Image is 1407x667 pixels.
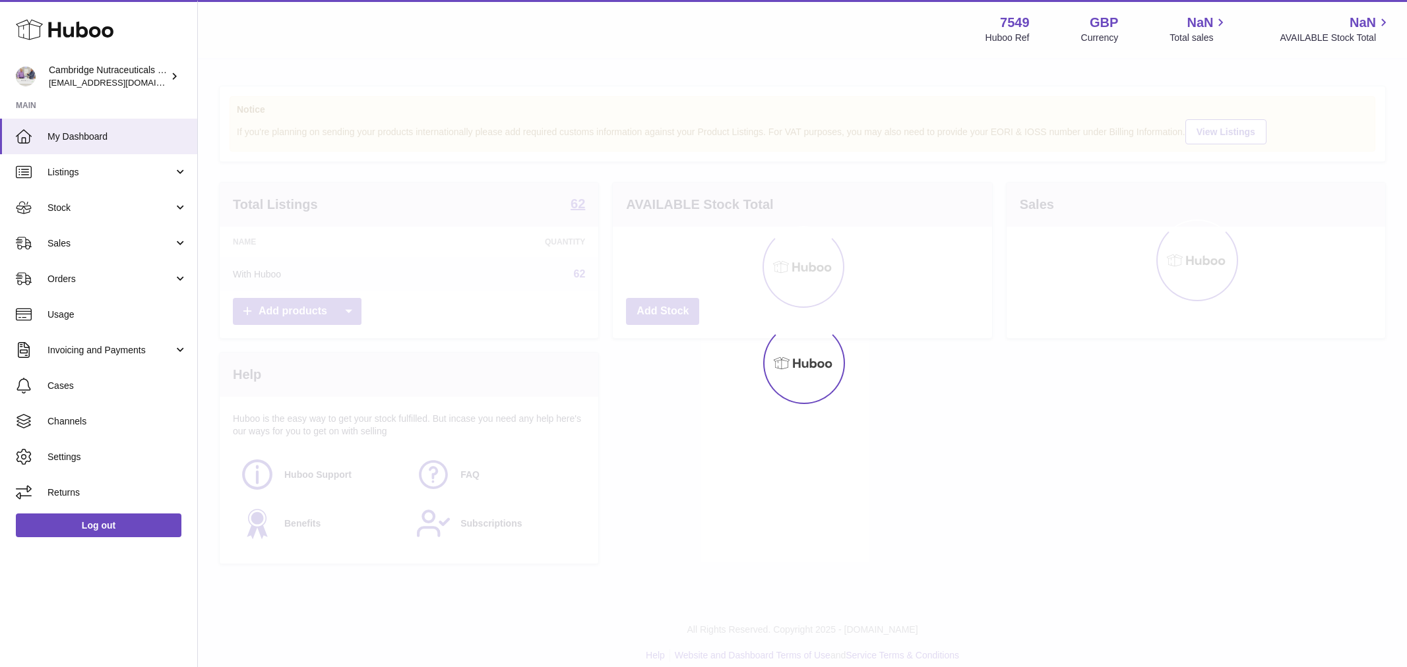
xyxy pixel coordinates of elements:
[16,513,181,537] a: Log out
[47,344,173,357] span: Invoicing and Payments
[1187,14,1213,32] span: NaN
[1000,14,1030,32] strong: 7549
[47,415,187,428] span: Channels
[47,130,187,143] span: My Dashboard
[47,202,173,214] span: Stock
[47,273,173,285] span: Orders
[47,380,187,392] span: Cases
[1170,14,1228,44] a: NaN Total sales
[1170,32,1228,44] span: Total sales
[49,64,168,89] div: Cambridge Nutraceuticals Ltd
[47,166,173,179] span: Listings
[49,77,194,88] span: [EMAIL_ADDRESS][DOMAIN_NAME]
[1350,14,1376,32] span: NaN
[47,451,187,463] span: Settings
[47,237,173,250] span: Sales
[1090,14,1118,32] strong: GBP
[1280,14,1391,44] a: NaN AVAILABLE Stock Total
[47,486,187,499] span: Returns
[985,32,1030,44] div: Huboo Ref
[1280,32,1391,44] span: AVAILABLE Stock Total
[1081,32,1119,44] div: Currency
[47,308,187,321] span: Usage
[16,67,36,86] img: qvc@camnutra.com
